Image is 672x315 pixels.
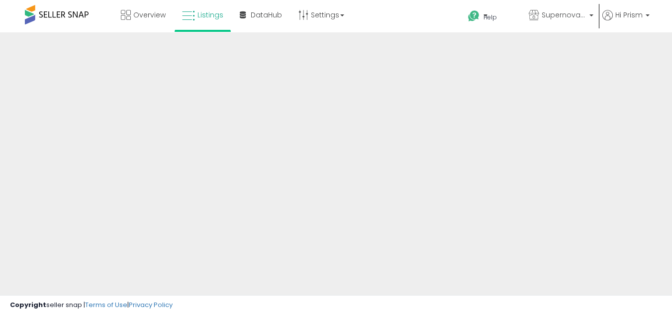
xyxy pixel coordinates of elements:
[468,10,480,22] i: Get Help
[10,300,46,310] strong: Copyright
[133,10,166,20] span: Overview
[129,300,173,310] a: Privacy Policy
[542,10,586,20] span: Supernova Co.
[10,301,173,310] div: seller snap | |
[615,10,643,20] span: Hi Prism
[602,10,650,32] a: Hi Prism
[197,10,223,20] span: Listings
[85,300,127,310] a: Terms of Use
[460,2,520,32] a: Help
[483,13,497,21] span: Help
[251,10,282,20] span: DataHub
